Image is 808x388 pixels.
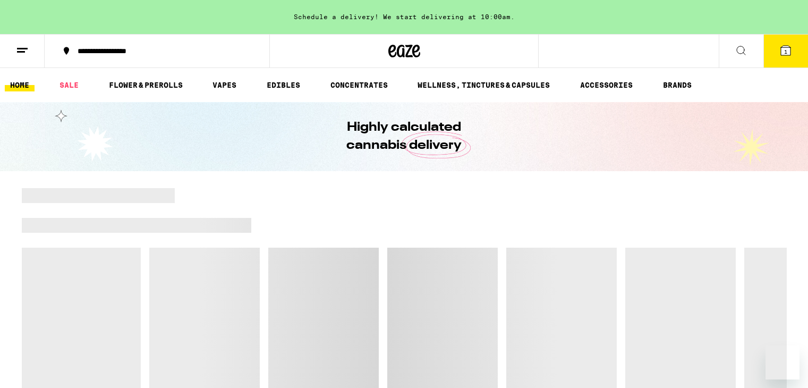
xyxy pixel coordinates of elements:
span: 1 [784,48,787,55]
button: 1 [763,35,808,68]
a: SALE [54,79,84,91]
a: EDIBLES [261,79,305,91]
a: WELLNESS, TINCTURES & CAPSULES [412,79,555,91]
a: FLOWER & PREROLLS [104,79,188,91]
a: VAPES [207,79,242,91]
a: HOME [5,79,35,91]
h1: Highly calculated cannabis delivery [317,119,492,155]
a: BRANDS [658,79,697,91]
a: ACCESSORIES [575,79,638,91]
iframe: Button to launch messaging window [766,345,800,379]
a: CONCENTRATES [325,79,393,91]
